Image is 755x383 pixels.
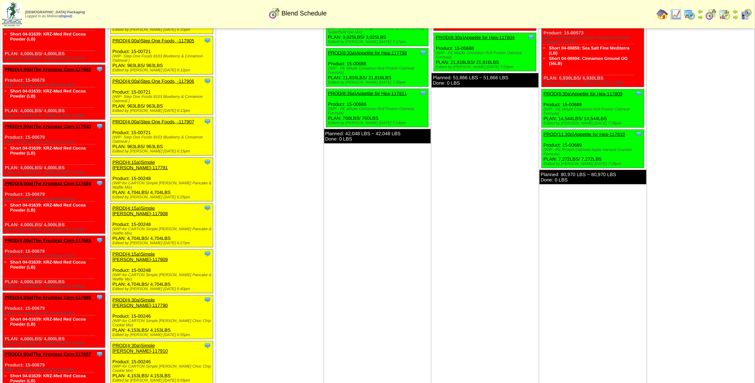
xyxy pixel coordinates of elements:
div: Planned: 80,970 LBS ~ 80,970 LBS Done: 0 LBS [540,170,646,184]
a: Short 04-01639: KRZ-Med Red Cocoa Powder (LB) [10,89,86,99]
div: Edited by [PERSON_NAME] [DATE] 7:28pm [544,81,644,85]
img: Tooltip [527,34,535,41]
img: arrowleft.gif [733,9,739,14]
a: PROD(8:30a)Appetite for Hea-117804 [436,35,515,40]
div: (WIP-for CARTON Simple [PERSON_NAME] Choc Chip Cookie Mix) [113,319,213,327]
img: Tooltip [204,296,211,303]
img: Tooltip [204,77,211,85]
div: Edited by [PERSON_NAME] [DATE] 6:27pm [113,241,213,245]
img: Tooltip [204,159,211,166]
div: Edited by [PERSON_NAME] [DATE] 6:15pm [113,149,213,153]
img: Tooltip [96,180,103,187]
div: Product: 15-00688 PLAN: 14,544LBS / 14,544LBS [542,89,644,128]
img: Tooltip [204,118,211,125]
div: Edited by [PERSON_NAME] [DATE] 7:03pm [436,65,536,69]
div: (WIP - PE New 2022 Organic Blueberry Walnut Collagen Oat Mix) [544,36,644,44]
a: PROD(4:00a)The Krusteaz Com-117686 [5,295,91,300]
img: Tooltip [635,131,642,138]
a: PROD(4:00a)The Krusteaz Com-117685 [5,238,91,243]
a: PROD(4:15a)Simple [PERSON_NAME]-117791 [113,160,168,170]
img: Tooltip [204,204,211,212]
div: (WIP - PE MAple Cinnamon Roll Protein Oatmeal Formula) [436,51,536,60]
div: Edited by [PERSON_NAME] [DATE] 6:40pm [113,287,213,291]
div: (WIP - Krusteaz New GF Brownie Mix) [5,83,105,87]
div: Edited by [PERSON_NAME] [DATE] 7:17pm [328,40,429,44]
div: Product: 15-00721 PLAN: 963LBS / 963LBS [110,77,213,115]
div: (WIP-for CARTON Simple [PERSON_NAME] Pancake & Waffle Mix) [113,181,213,190]
a: PROD(8:30a)Appetite for Hea-117798 [328,50,407,56]
a: PROD(4:15a)Simple [PERSON_NAME]-117908 [113,205,168,216]
div: (WIP - Krusteaz New GF Brownie Mix) [5,311,105,315]
div: Planned: 42,048 LBS ~ 42,048 LBS Done: 0 LBS [324,129,431,143]
div: (WIP - Krusteaz New GF Brownie Mix) [5,140,105,144]
div: Edited by [PERSON_NAME] [DATE] 7:09pm [544,162,644,166]
img: calendarblend.gif [269,8,280,19]
a: PROD(4:30a)Simple [PERSON_NAME]-117910 [113,343,168,354]
a: PROD(4:00a)The Krusteaz Com-117684 [5,181,91,186]
span: [DEMOGRAPHIC_DATA] Packaging [25,10,85,14]
a: PROD(4:00a)Step One Foods, -117906 [113,79,194,84]
div: (WIP-for CARTON Simple [PERSON_NAME] Pancake & Waffle Mix) [113,273,213,282]
div: Edited by [PERSON_NAME] [DATE] 6:25pm [113,195,213,199]
div: (WIP- Step One Foods 8103 Blueberry & Cinnamon Oatmeal ) [113,95,213,103]
div: (WIP - PE MAple Cinnamon Roll Protein Oatmeal Formula) [328,66,429,75]
div: (WIP-for CARTON Simple [PERSON_NAME] Choc Chip Cookie Mix) [113,365,213,373]
div: Product: 15-00688 PLAN: 21,816LBS / 21,816LBS [434,33,536,71]
a: Short 04-01639: KRZ-Med Red Cocoa Powder (LB) [10,32,86,42]
div: Edited by [PERSON_NAME] [DATE] 3:42pm [5,170,105,175]
img: line_graph.gif [670,9,682,20]
img: arrowright.gif [698,14,703,20]
a: Short 04-00859: Sea Salt Fine Mediterra (LB) [549,46,630,56]
div: Edited by [PERSON_NAME] [DATE] 7:00pm [328,80,429,85]
a: PROD(11:30p)Appetite for Hea-117810 [544,132,625,137]
div: Product: 15-00679 PLAN: 4,000LBS / 4,000LBS [3,65,105,120]
a: (logout) [60,14,72,18]
div: (WIP - PE MAple Cinnamon Roll Protein Oatmeal Formula) [544,107,644,116]
a: Short 04-01639: KRZ-Med Red Cocoa Powder (LB) [10,260,86,270]
div: Product: 15-00573 PLAN: 6,930LBS / 6,930LBS [542,18,644,87]
div: Edited by [PERSON_NAME] [DATE] 3:41pm [5,56,105,61]
img: calendarcustomer.gif [741,9,752,20]
div: Product: 15-00679 PLAN: 4,000LBS / 4,000LBS [3,8,105,63]
div: (WIP- Step One Foods 8103 Blueberry & Cinnamon Oatmeal ) [113,54,213,63]
a: Short 04-01639: KRZ-Med Red Cocoa Powder (LB) [10,203,86,213]
img: arrowright.gif [733,14,739,20]
a: Short 04-01639: KRZ-Med Red Cocoa Powder (LB) [10,317,86,327]
a: PROD(8:35a)Appetite for Hea-117811 [328,91,407,96]
div: Edited by [PERSON_NAME] [DATE] 7:06pm [544,121,644,126]
a: Short 04-00804: Cinnamon Ground OG (55LB) [549,56,628,66]
div: Edited by [PERSON_NAME] [DATE] 6:12pm [113,68,213,72]
img: Tooltip [420,90,427,97]
div: Product: 15-00721 PLAN: 963LBS / 963LBS [110,117,213,156]
img: home.gif [657,9,668,20]
div: (WIP - PE Protein Oatmeal Apple Harvest Crumble Formula) [544,148,644,156]
span: Logged in as Molivera [25,10,85,18]
div: Product: 15-00248 PLAN: 4,704LBS / 4,704LBS [110,250,213,293]
div: Edited by [PERSON_NAME] [DATE] 3:43pm [5,227,105,232]
img: calendarinout.gif [719,9,731,20]
div: (WIP - Krusteaz New GF Brownie Mix) [5,368,105,372]
div: Product: 15-00246 PLAN: 4,153LBS / 4,153LBS [110,295,213,339]
img: Tooltip [204,342,211,349]
div: (WIP - PE MAple Cinnamon Roll Protein Oatmeal Formula) [328,107,429,115]
a: PROD(4:30a)Simple [PERSON_NAME]-117790 [113,297,168,308]
div: (WIP - Krusteaz New GF Brownie Mix) [5,197,105,201]
div: (WIP- Step One Foods 8103 Blueberry & Cinnamon Oatmeal ) [113,135,213,144]
img: Tooltip [96,294,103,301]
div: Edited by [PERSON_NAME] [DATE] 6:13pm [113,109,213,113]
div: Product: 15-00679 PLAN: 4,000LBS / 4,000LBS [3,179,105,234]
a: PROD(4:00a)Step One Foods, -117905 [113,38,194,43]
img: calendarblend.gif [706,9,717,20]
div: Edited by [PERSON_NAME] [DATE] 6:59pm [113,379,213,383]
div: Edited by [PERSON_NAME] [DATE] 3:54pm [5,284,105,289]
div: Product: 15-00689 PLAN: 7,272LBS / 7,272LBS [542,130,644,168]
div: (WIP - Krusteaz New GF Brownie Mix) [5,254,105,258]
img: zoroco-logo-small.webp [2,2,22,26]
img: Tooltip [96,351,103,358]
img: Tooltip [204,250,211,257]
img: calendarprod.gif [684,9,696,20]
img: arrowleft.gif [698,9,703,14]
div: Edited by [PERSON_NAME] [DATE] 3:42pm [5,113,105,118]
span: Blend Schedule [282,10,327,17]
div: Edited by [PERSON_NAME] [DATE] 3:54pm [5,341,105,346]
